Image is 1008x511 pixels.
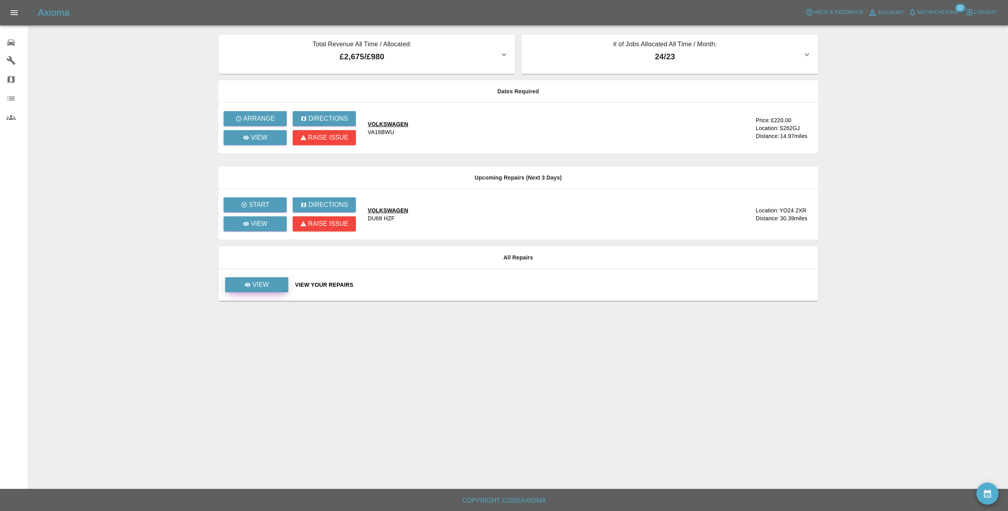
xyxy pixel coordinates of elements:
[308,219,348,229] p: Raise issue
[251,219,267,229] p: View
[974,8,997,17] span: Logout
[249,200,269,210] p: Start
[756,206,779,214] div: Location:
[721,206,812,222] a: Location:YO24 2XRDistance:30.39miles
[225,51,499,62] p: £2,675 / £980
[5,3,24,22] button: Open drawer
[6,495,1002,506] h6: Copyright © 2025 Axioma
[368,206,715,222] a: VOLKSWAGENDU68 HZF
[308,133,348,142] p: Raise issue
[308,114,348,123] p: Directions
[756,116,770,124] div: Price:
[368,120,715,136] a: VOLKSWAGENVA16BWU
[756,214,779,222] div: Distance:
[38,6,70,19] h5: Axioma
[295,281,812,289] a: View Your Repairs
[293,216,356,231] button: Raise issue
[224,197,287,212] button: Start
[218,246,818,269] th: All Repairs
[878,8,905,17] span: Account
[224,216,287,231] a: View
[756,132,779,140] div: Distance:
[293,111,356,126] button: Directions
[308,200,348,210] p: Directions
[251,133,267,142] p: View
[224,130,287,145] a: View
[293,197,356,212] button: Directions
[225,281,289,288] a: View
[721,116,812,140] a: Price:£220.00Location:S262GJDistance:14.97miles
[756,124,779,132] div: Location:
[917,8,958,17] span: Notifications
[368,120,408,128] div: VOLKSWAGEN
[780,214,812,222] div: 30.39 miles
[803,6,865,19] button: Help & Feedback
[368,206,408,214] div: VOLKSWAGEN
[955,4,965,12] span: 22
[771,116,792,124] div: £220.00
[866,6,906,19] a: Account
[976,483,999,505] button: availability
[225,277,288,292] a: View
[224,111,287,126] button: Arrange
[368,128,394,136] div: VA16BWU
[779,206,806,214] div: YO24 2XR
[218,167,818,189] th: Upcoming Repairs (Next 3 Days)
[528,40,802,51] p: # of Jobs Allocated All Time / Month:
[814,8,863,17] span: Help & Feedback
[243,114,275,123] p: Arrange
[368,214,395,222] div: DU68 HZF
[521,35,818,74] button: # of Jobs Allocated All Time / Month:24/23
[906,6,960,19] button: Notifications
[528,51,802,62] p: 24 / 23
[218,80,818,103] th: Dates Required
[780,132,812,140] div: 14.97 miles
[293,130,356,145] button: Raise issue
[963,6,999,19] button: Logout
[252,280,269,290] p: View
[779,124,800,132] div: S262GJ
[225,40,499,51] p: Total Revenue All Time / Allocated:
[218,35,515,74] button: Total Revenue All Time / Allocated:£2,675/£980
